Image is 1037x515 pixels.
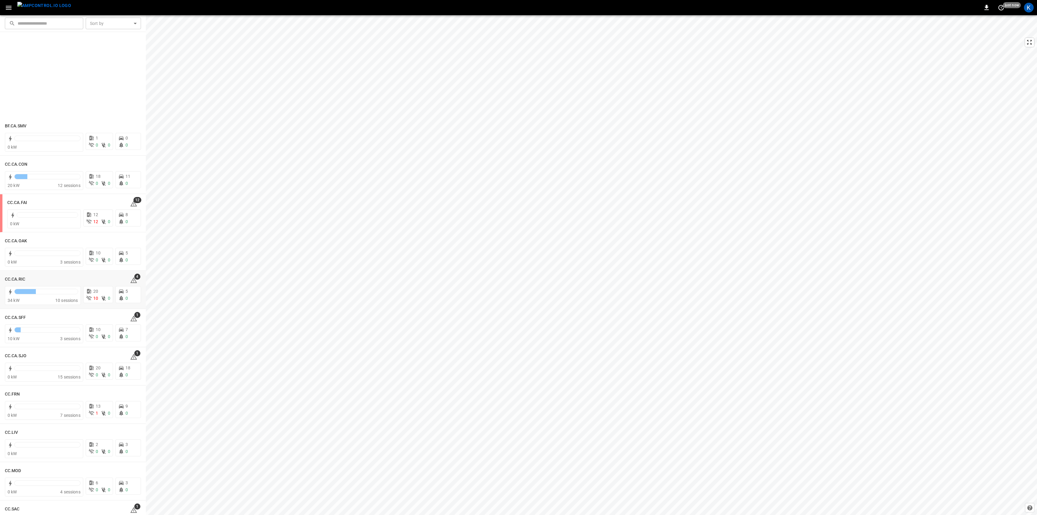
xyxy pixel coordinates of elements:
span: 0 [125,181,128,186]
h6: CC.CA.SFF [5,314,26,321]
span: 0 [96,334,98,339]
span: 2 [96,442,98,447]
span: 20 kW [8,183,19,188]
span: 6 [96,480,98,485]
span: 3 sessions [60,260,81,264]
span: 20 [93,289,98,294]
span: 13 [96,404,101,409]
span: 0 [96,257,98,262]
span: 0 [125,143,128,147]
span: 5 [125,251,128,255]
h6: CC.CA.RIC [5,276,25,283]
span: 5 [125,289,128,294]
span: 0 [96,372,98,377]
span: 0 [125,334,128,339]
span: 0 kW [8,489,17,494]
span: 0 [108,143,110,147]
span: 0 kW [8,260,17,264]
span: 3 [125,480,128,485]
span: 0 [108,372,110,377]
span: 0 [125,449,128,454]
span: 0 kW [8,145,17,150]
span: 4 sessions [60,489,81,494]
h6: CC.MOD [5,468,21,474]
span: 1 [134,503,140,510]
span: 0 kW [8,451,17,456]
span: 0 [96,143,98,147]
span: 0 kW [8,375,17,379]
span: 0 [108,296,110,301]
span: 0 kW [10,221,19,226]
button: set refresh interval [996,3,1006,12]
h6: CC.CA.CON [5,161,27,168]
span: 3 [125,442,128,447]
span: 4 [134,274,140,280]
span: 0 [125,372,128,377]
h6: CC.SAC [5,506,20,513]
img: ampcontrol.io logo [17,2,71,9]
span: 0 [108,257,110,262]
span: 0 [108,411,110,416]
span: 0 [108,487,110,492]
span: 0 [125,136,128,140]
h6: CC.CA.FAI [7,199,27,206]
span: 0 [108,219,110,224]
span: 0 [96,487,98,492]
span: 10 sessions [55,298,78,303]
span: 1 [134,350,140,356]
span: 0 [108,181,110,186]
h6: CC.LIV [5,429,18,436]
span: 10 kW [8,336,19,341]
span: 34 kW [8,298,19,303]
span: 0 [125,257,128,262]
span: 11 [125,174,130,179]
span: 10 [96,327,101,332]
span: 18 [96,174,101,179]
span: 0 [108,334,110,339]
span: 0 [96,449,98,454]
span: 1 [134,312,140,318]
span: 1 [96,411,98,416]
span: 7 sessions [60,413,81,418]
span: 8 [125,212,128,217]
h6: CC.CA.OAK [5,238,27,244]
span: 12 [93,219,98,224]
span: 10 [93,296,98,301]
span: 0 [125,219,128,224]
span: 0 [96,181,98,186]
span: 9 [125,404,128,409]
span: 0 [125,487,128,492]
h6: CC.CA.SJO [5,353,26,359]
span: 12 sessions [58,183,81,188]
span: 3 sessions [60,336,81,341]
span: 12 [133,197,141,203]
h6: BF.CA.SMV [5,123,26,130]
span: 1 [96,136,98,140]
span: just now [1003,2,1021,8]
span: 12 [93,212,98,217]
span: 0 kW [8,413,17,418]
div: profile-icon [1024,3,1034,12]
span: 10 [96,251,101,255]
span: 15 sessions [58,375,81,379]
span: 18 [125,365,130,370]
span: 0 [125,296,128,301]
span: 7 [125,327,128,332]
span: 0 [108,449,110,454]
span: 20 [96,365,101,370]
span: 0 [125,411,128,416]
h6: CC.FRN [5,391,20,398]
